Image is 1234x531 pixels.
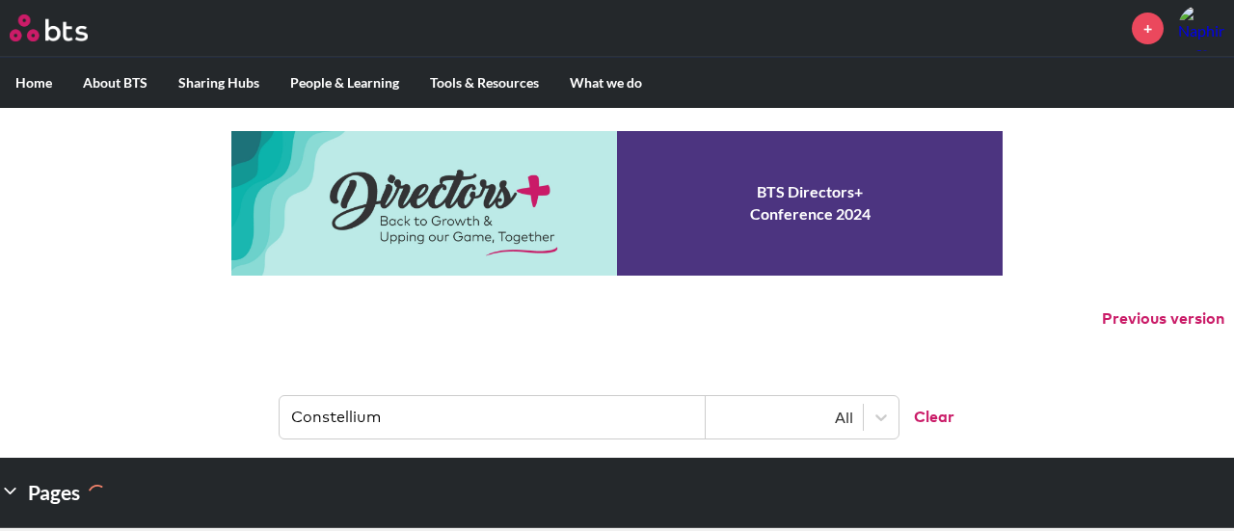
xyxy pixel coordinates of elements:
[1102,308,1224,330] button: Previous version
[1178,5,1224,51] img: Naphinya Rassamitat
[715,407,853,428] div: All
[1178,5,1224,51] a: Profile
[554,58,657,108] label: What we do
[415,58,554,108] label: Tools & Resources
[899,396,954,438] button: Clear
[280,396,706,438] input: Find contents, pages and demos...
[1132,13,1164,44] a: +
[275,58,415,108] label: People & Learning
[10,14,88,41] img: BTS Logo
[163,58,275,108] label: Sharing Hubs
[67,58,163,108] label: About BTS
[231,131,1003,276] a: Conference 2024
[10,14,123,41] a: Go home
